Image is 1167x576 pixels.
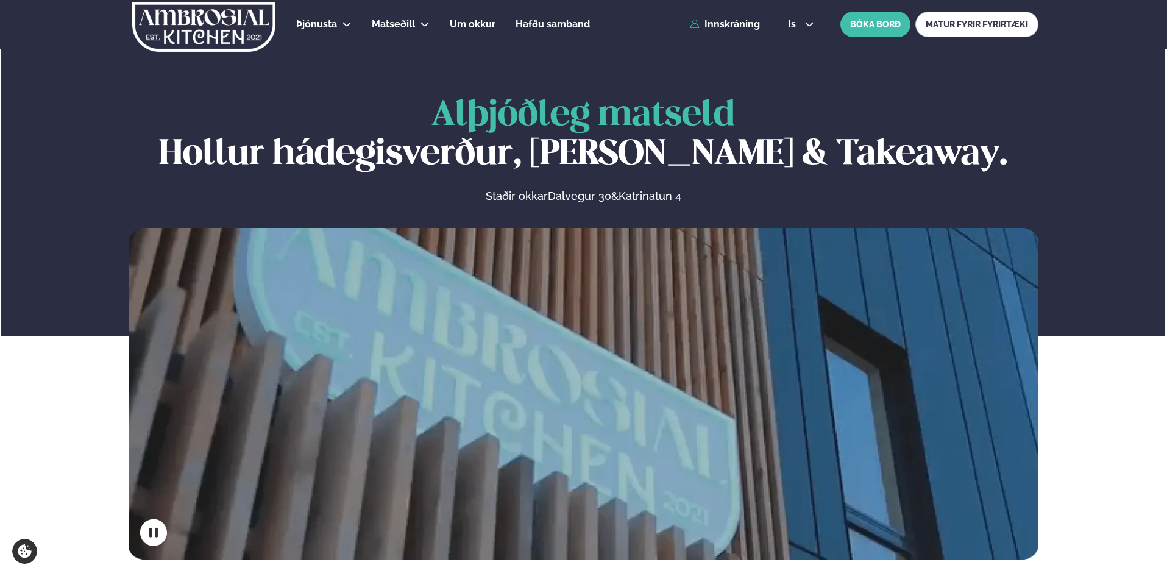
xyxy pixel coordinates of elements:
a: Um okkur [450,17,495,32]
img: logo [131,2,277,52]
p: Staðir okkar & [353,189,814,204]
span: Um okkur [450,18,495,30]
button: BÓKA BORÐ [840,12,910,37]
a: Cookie settings [12,539,37,564]
span: is [788,20,800,29]
a: Innskráning [690,19,760,30]
a: MATUR FYRIR FYRIRTÆKI [915,12,1038,37]
a: Matseðill [372,17,415,32]
span: Þjónusta [296,18,337,30]
span: Alþjóðleg matseld [431,99,735,132]
a: Þjónusta [296,17,337,32]
button: is [778,20,824,29]
a: Katrinatun 4 [619,189,681,204]
a: Dalvegur 30 [548,189,611,204]
h1: Hollur hádegisverður, [PERSON_NAME] & Takeaway. [129,96,1038,174]
a: Hafðu samband [516,17,590,32]
span: Matseðill [372,18,415,30]
span: Hafðu samband [516,18,590,30]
